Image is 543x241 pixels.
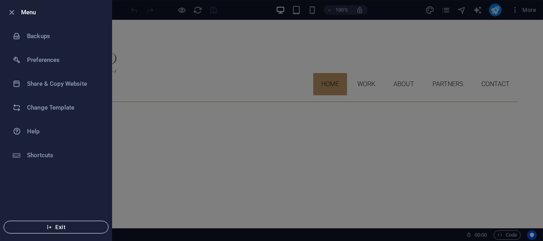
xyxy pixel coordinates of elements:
a: Help [0,120,112,143]
h6: Change Template [27,103,101,112]
h6: Shortcuts [27,150,101,160]
button: Exit [4,221,109,233]
h6: Share & Copy Website [27,79,101,89]
span: Exit [10,224,102,230]
h6: Backups [27,31,101,41]
h6: Menu [21,8,105,17]
h6: Help [27,127,101,136]
h6: Preferences [27,55,101,65]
